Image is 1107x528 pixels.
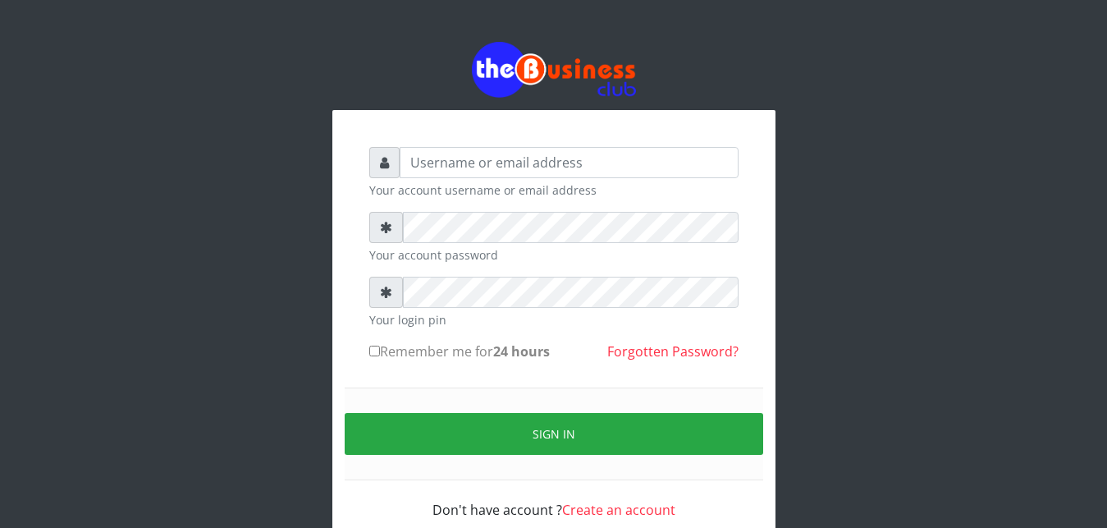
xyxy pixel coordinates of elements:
[369,342,550,361] label: Remember me for
[369,246,739,264] small: Your account password
[493,342,550,360] b: 24 hours
[607,342,739,360] a: Forgotten Password?
[369,181,739,199] small: Your account username or email address
[345,413,763,455] button: Sign in
[400,147,739,178] input: Username or email address
[369,346,380,356] input: Remember me for24 hours
[562,501,675,519] a: Create an account
[369,311,739,328] small: Your login pin
[369,480,739,520] div: Don't have account ?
